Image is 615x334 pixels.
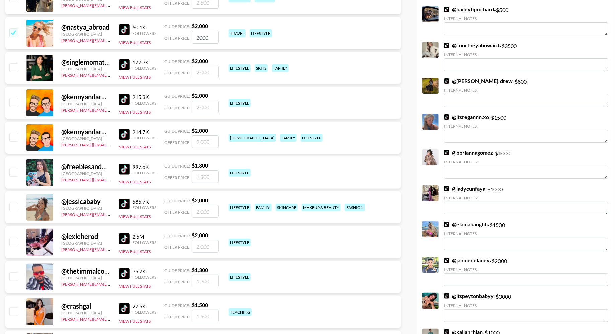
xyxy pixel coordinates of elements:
div: Followers [132,101,156,106]
div: - $ 2000 [444,257,608,286]
span: Offer Price: [164,1,190,6]
div: 2.5M [132,233,156,240]
span: Guide Price: [164,59,190,64]
div: Followers [132,205,156,210]
button: View Full Stats [119,214,151,219]
strong: $ 2,000 [191,92,208,99]
img: TikTok [444,258,449,263]
img: TikTok [119,164,130,175]
input: 2,000 [192,205,219,218]
img: TikTok [444,7,449,12]
div: Internal Notes: [444,267,608,272]
div: family [255,204,272,211]
div: Internal Notes: [444,88,608,93]
strong: $ 2,000 [191,58,208,64]
img: TikTok [444,186,449,191]
span: Offer Price: [164,279,190,284]
button: View Full Stats [119,144,151,149]
a: @bbriannagomez [444,149,493,156]
div: lifestyle [229,239,251,246]
strong: $ 1,300 [191,162,208,169]
a: @[PERSON_NAME].drew [444,78,513,84]
div: [GEOGRAPHIC_DATA] [61,241,111,246]
div: 585.7K [132,198,156,205]
input: 2,000 [192,240,219,253]
span: Offer Price: [164,70,190,75]
div: lifestyle [301,134,323,142]
input: 2,000 [192,135,219,148]
img: TikTok [444,150,449,155]
div: [GEOGRAPHIC_DATA] [61,275,111,280]
div: lifestyle [229,169,251,177]
div: - $ 500 [444,6,608,35]
span: Offer Price: [164,175,190,180]
div: teaching [229,308,252,316]
strong: $ 1,300 [191,267,208,273]
div: 35.7K [132,268,156,275]
strong: $ 2,000 [191,197,208,203]
img: TikTok [119,24,130,35]
div: [GEOGRAPHIC_DATA] [61,101,111,106]
div: 997.6K [132,163,156,170]
img: TikTok [119,129,130,140]
div: [GEOGRAPHIC_DATA] [61,31,111,37]
a: [PERSON_NAME][EMAIL_ADDRESS][DOMAIN_NAME] [61,315,160,322]
div: Followers [132,310,156,315]
span: Offer Price: [164,314,190,319]
div: @ kennyandarmando [61,128,111,136]
div: Followers [132,275,156,280]
div: lifestyle [229,273,251,281]
div: Internal Notes: [444,303,608,308]
input: 2,000 [192,66,219,78]
span: Offer Price: [164,140,190,145]
span: Guide Price: [164,163,190,169]
div: family [272,64,289,72]
div: Internal Notes: [444,16,608,21]
span: Offer Price: [164,210,190,215]
div: lifestyle [250,29,272,37]
button: View Full Stats [119,110,151,115]
div: - $ 3000 [444,293,608,322]
img: TikTok [119,94,130,105]
div: [GEOGRAPHIC_DATA] [61,206,111,211]
button: View Full Stats [119,179,151,184]
a: [PERSON_NAME][EMAIL_ADDRESS][DOMAIN_NAME] [61,246,160,252]
span: Guide Price: [164,198,190,203]
div: - $ 1000 [444,149,608,179]
button: View Full Stats [119,40,151,45]
div: @ kennyandarmando [61,93,111,101]
img: TikTok [119,199,130,209]
span: Guide Price: [164,268,190,273]
div: Internal Notes: [444,124,608,129]
img: TikTok [119,59,130,70]
button: View Full Stats [119,319,151,324]
a: [PERSON_NAME][EMAIL_ADDRESS][DOMAIN_NAME] [61,106,160,113]
input: 1,300 [192,275,219,287]
div: Internal Notes: [444,195,608,200]
span: Guide Price: [164,233,190,238]
div: lifestyle [229,204,251,211]
div: Followers [132,31,156,36]
span: Guide Price: [164,303,190,308]
span: Offer Price: [164,36,190,41]
span: Guide Price: [164,94,190,99]
div: Followers [132,240,156,245]
img: TikTok [444,222,449,227]
input: 1,500 [192,310,219,322]
button: View Full Stats [119,75,151,80]
div: [GEOGRAPHIC_DATA] [61,171,111,176]
input: 2,000 [192,31,219,44]
img: TikTok [444,293,449,299]
a: @courtneyahoward [444,42,499,49]
div: 177.3K [132,59,156,66]
img: TikTok [444,43,449,48]
div: Followers [132,135,156,140]
a: [PERSON_NAME][EMAIL_ADDRESS][DOMAIN_NAME] [61,2,160,8]
div: Followers [132,66,156,71]
div: Followers [132,170,156,175]
button: View Full Stats [119,249,151,254]
div: 215.3K [132,94,156,101]
div: @ freebiesandmore [61,162,111,171]
a: @elainabaughh [444,221,488,228]
div: lifestyle [229,64,251,72]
